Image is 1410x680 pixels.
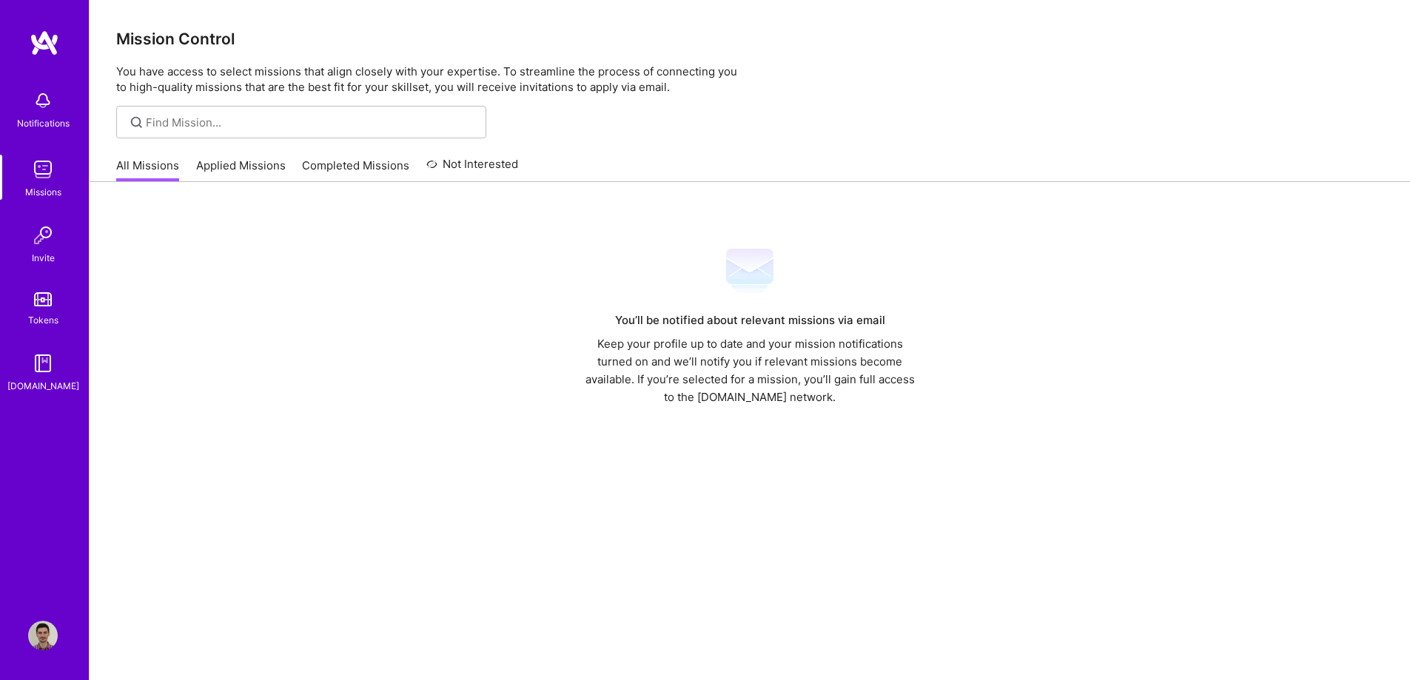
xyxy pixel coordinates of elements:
a: User Avatar [24,621,61,650]
input: Find Mission... [146,115,475,130]
div: Keep your profile up to date and your mission notifications turned on and we’ll notify you if rel... [579,335,921,406]
img: teamwork [28,155,58,184]
img: Mail [726,247,773,294]
img: logo [30,30,59,56]
div: Invite [32,250,55,266]
img: Invite [28,221,58,250]
img: tokens [34,292,52,306]
div: [DOMAIN_NAME] [7,378,79,394]
i: icon SearchGrey [128,114,145,131]
div: Notifications [17,115,70,131]
a: All Missions [116,158,179,182]
div: You’ll be notified about relevant missions via email [579,312,921,329]
div: Missions [25,184,61,200]
a: Completed Missions [302,158,409,182]
a: Applied Missions [196,158,286,182]
div: Tokens [28,312,58,328]
h3: Mission Control [116,30,1383,48]
p: You have access to select missions that align closely with your expertise. To streamline the proc... [116,64,1383,95]
img: User Avatar [28,621,58,650]
a: Not Interested [426,155,519,182]
img: guide book [28,349,58,378]
img: bell [28,86,58,115]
